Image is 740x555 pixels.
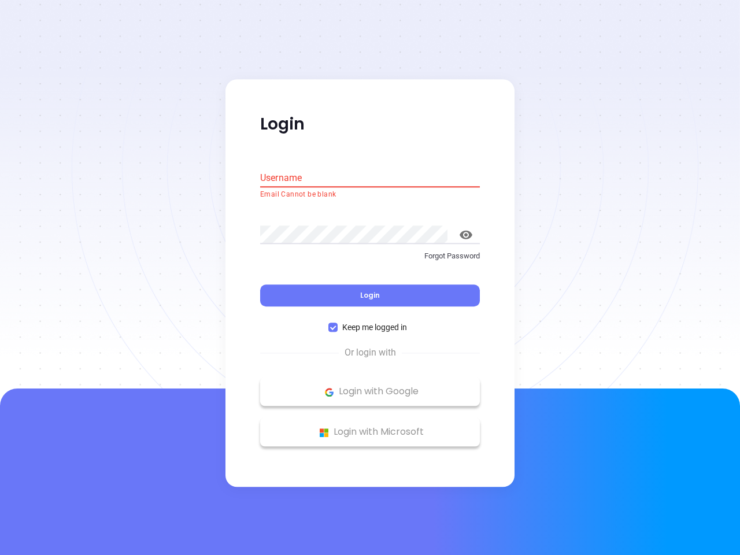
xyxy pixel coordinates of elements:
p: Login [260,114,480,135]
button: Google Logo Login with Google [260,378,480,406]
img: Google Logo [322,385,336,399]
img: Microsoft Logo [317,425,331,440]
span: Login [360,291,380,301]
a: Forgot Password [260,250,480,271]
button: Login [260,285,480,307]
button: Microsoft Logo Login with Microsoft [260,418,480,447]
p: Login with Google [266,383,474,401]
p: Login with Microsoft [266,424,474,441]
span: Or login with [339,346,402,360]
p: Forgot Password [260,250,480,262]
span: Keep me logged in [338,321,412,334]
button: toggle password visibility [452,221,480,249]
p: Email Cannot be blank [260,189,480,201]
